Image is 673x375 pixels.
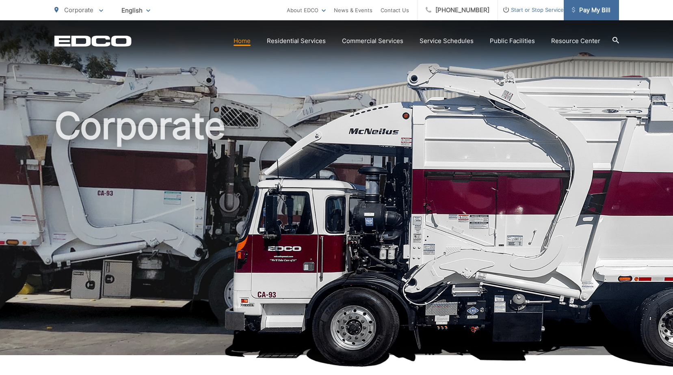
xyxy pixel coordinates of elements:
[234,36,251,46] a: Home
[115,3,156,17] span: English
[64,6,93,14] span: Corporate
[420,36,474,46] a: Service Schedules
[54,35,132,47] a: EDCD logo. Return to the homepage.
[267,36,326,46] a: Residential Services
[334,5,372,15] a: News & Events
[287,5,326,15] a: About EDCO
[381,5,409,15] a: Contact Us
[551,36,600,46] a: Resource Center
[572,5,610,15] span: Pay My Bill
[54,106,619,362] h1: Corporate
[342,36,403,46] a: Commercial Services
[490,36,535,46] a: Public Facilities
